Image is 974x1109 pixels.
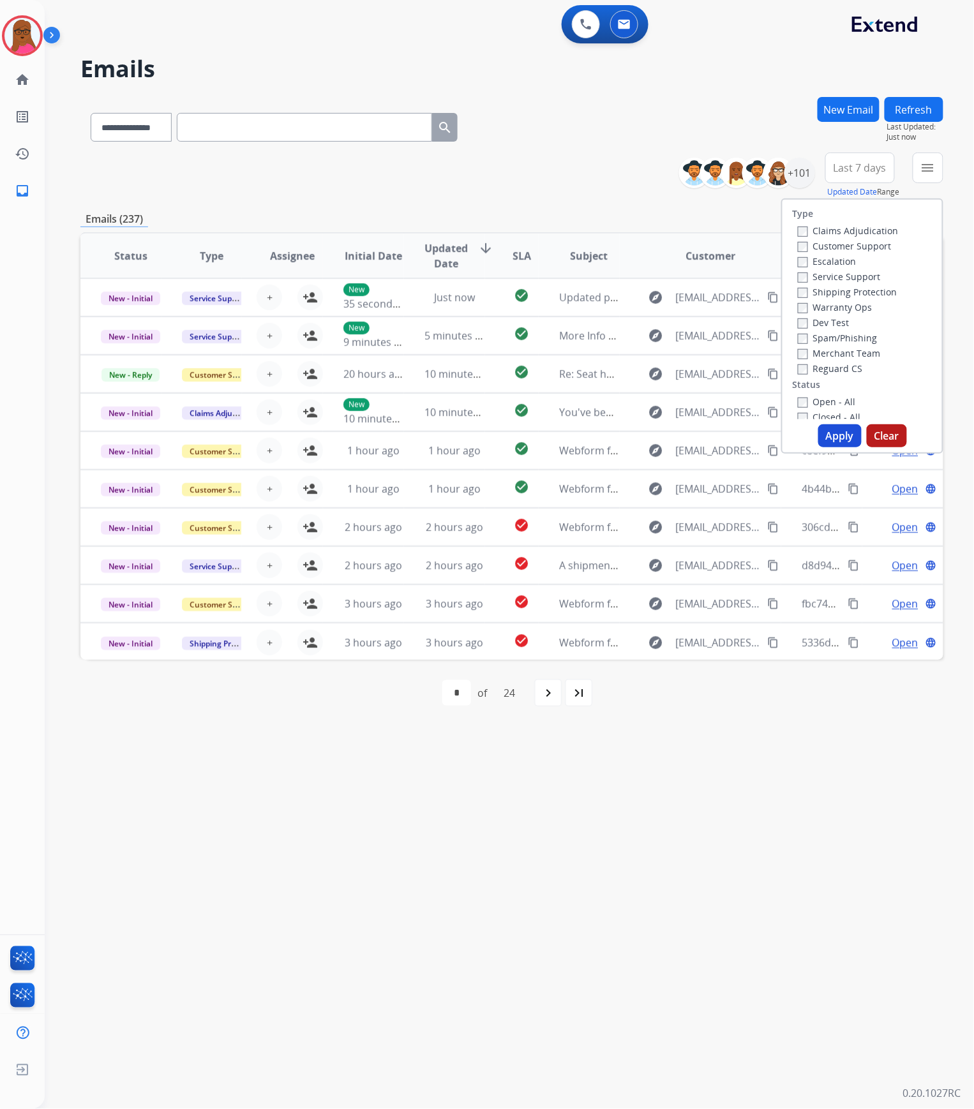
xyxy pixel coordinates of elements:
[345,248,402,264] span: Initial Date
[676,635,761,650] span: [EMAIL_ADDRESS][DOMAIN_NAME]
[257,476,282,502] button: +
[514,633,529,648] mat-icon: check_circle
[428,443,481,458] span: 1 hour ago
[257,553,282,578] button: +
[182,330,255,343] span: Service Support
[267,635,273,650] span: +
[767,445,779,456] mat-icon: content_copy
[648,405,663,420] mat-icon: explore
[15,146,30,161] mat-icon: history
[303,290,318,305] mat-icon: person_add
[925,598,937,609] mat-icon: language
[101,330,160,343] span: New - Initial
[343,367,407,381] span: 20 hours ago
[798,347,881,359] label: Merchant Team
[798,286,897,298] label: Shipping Protection
[798,349,808,359] input: Merchant Team
[686,248,735,264] span: Customer
[767,598,779,609] mat-icon: content_copy
[182,598,265,611] span: Customer Support
[571,248,608,264] span: Subject
[343,322,370,334] p: New
[257,361,282,387] button: +
[925,560,937,571] mat-icon: language
[559,558,804,572] span: A shipment from order LI-211060 is out for delivery
[257,630,282,655] button: +
[426,597,483,611] span: 3 hours ago
[767,560,779,571] mat-icon: content_copy
[648,596,663,611] mat-icon: explore
[887,132,943,142] span: Just now
[182,521,265,535] span: Customer Support
[798,334,808,344] input: Spam/Phishing
[559,597,848,611] span: Webform from [EMAIL_ADDRESS][DOMAIN_NAME] on [DATE]
[514,517,529,533] mat-icon: check_circle
[303,328,318,343] mat-icon: person_add
[767,330,779,341] mat-icon: content_copy
[648,443,663,458] mat-icon: explore
[784,158,815,188] div: +101
[559,329,925,343] span: More Info Needed: ed558f22-8a4a-4fef-b81c-5324b76c8d39, [PERSON_NAME]
[345,520,402,534] span: 2 hours ago
[514,403,529,418] mat-icon: check_circle
[798,398,808,408] input: Open - All
[676,558,761,573] span: [EMAIL_ADDRESS][DOMAIN_NAME]
[477,685,487,701] div: of
[303,519,318,535] mat-icon: person_add
[848,521,860,533] mat-icon: content_copy
[892,596,918,611] span: Open
[798,227,808,237] input: Claims Adjudication
[925,483,937,495] mat-icon: language
[559,443,848,458] span: Webform from [EMAIL_ADDRESS][DOMAIN_NAME] on [DATE]
[798,240,892,252] label: Customer Support
[182,368,265,382] span: Customer Support
[798,411,861,423] label: Closed - All
[424,405,498,419] span: 10 minutes ago
[257,514,282,540] button: +
[343,297,418,311] span: 35 seconds ago
[101,368,160,382] span: New - Reply
[182,292,255,305] span: Service Support
[182,445,265,458] span: Customer Support
[892,558,918,573] span: Open
[514,288,529,303] mat-icon: check_circle
[101,521,160,535] span: New - Initial
[834,165,887,170] span: Last 7 days
[426,520,483,534] span: 2 hours ago
[892,481,918,496] span: Open
[267,366,273,382] span: +
[15,72,30,87] mat-icon: home
[571,685,587,701] mat-icon: last_page
[257,399,282,425] button: +
[676,481,761,496] span: [EMAIL_ADDRESS][DOMAIN_NAME]
[343,398,370,411] p: New
[434,290,475,304] span: Just now
[676,596,761,611] span: [EMAIL_ADDRESS][DOMAIN_NAME]
[257,285,282,310] button: +
[114,248,147,264] span: Status
[303,635,318,650] mat-icon: person_add
[347,482,400,496] span: 1 hour ago
[798,316,850,329] label: Dev Test
[848,483,860,495] mat-icon: content_copy
[798,301,873,313] label: Warranty Ops
[267,596,273,611] span: +
[825,153,895,183] button: Last 7 days
[267,328,273,343] span: +
[559,636,848,650] span: Webform from [EMAIL_ADDRESS][DOMAIN_NAME] on [DATE]
[267,443,273,458] span: +
[798,271,881,283] label: Service Support
[793,378,821,391] label: Status
[867,424,907,447] button: Clear
[514,326,529,341] mat-icon: check_circle
[848,598,860,609] mat-icon: content_copy
[267,558,273,573] span: +
[648,328,663,343] mat-icon: explore
[101,560,160,573] span: New - Initial
[493,680,525,706] div: 24
[848,637,860,648] mat-icon: content_copy
[345,636,402,650] span: 3 hours ago
[648,481,663,496] mat-icon: explore
[257,323,282,348] button: +
[343,335,412,349] span: 9 minutes ago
